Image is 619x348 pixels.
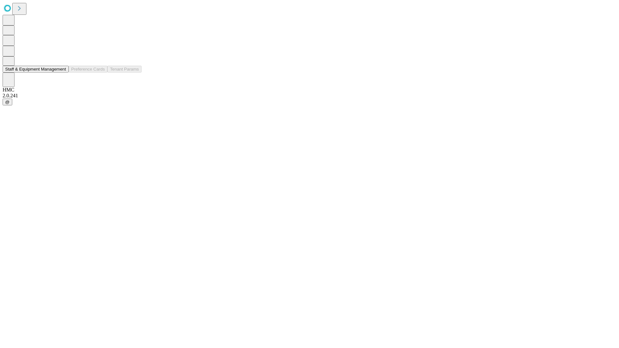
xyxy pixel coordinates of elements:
[3,99,12,105] button: @
[107,66,142,72] button: Tenant Params
[3,66,69,72] button: Staff & Equipment Management
[3,87,616,93] div: HMC
[5,100,10,104] span: @
[69,66,107,72] button: Preference Cards
[3,93,616,99] div: 2.0.241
